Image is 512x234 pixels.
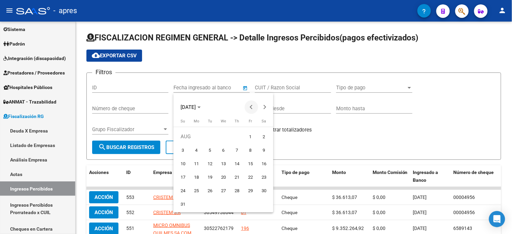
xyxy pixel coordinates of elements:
button: August 10, 2025 [176,157,190,170]
button: August 6, 2025 [217,143,230,157]
span: Su [181,119,185,123]
span: 18 [190,171,203,183]
button: August 20, 2025 [217,170,230,184]
button: August 21, 2025 [230,170,244,184]
div: Open Intercom Messenger [489,211,505,227]
button: August 25, 2025 [190,184,203,197]
button: August 15, 2025 [244,157,257,170]
span: Sa [262,119,266,123]
span: 1 [244,130,257,143]
span: 12 [204,157,216,170]
span: 10 [177,157,189,170]
button: August 14, 2025 [230,157,244,170]
span: 24 [177,184,189,197]
button: August 30, 2025 [257,184,271,197]
span: 31 [177,198,189,210]
span: 4 [190,144,203,156]
button: August 19, 2025 [203,170,217,184]
span: 29 [244,184,257,197]
span: Mo [194,119,199,123]
button: August 27, 2025 [217,184,230,197]
button: August 22, 2025 [244,170,257,184]
span: 22 [244,171,257,183]
button: August 11, 2025 [190,157,203,170]
button: August 18, 2025 [190,170,203,184]
button: Previous month [245,100,258,114]
span: Tu [208,119,212,123]
button: August 1, 2025 [244,130,257,143]
span: 25 [190,184,203,197]
span: Th [235,119,239,123]
span: 23 [258,171,270,183]
span: We [221,119,226,123]
span: [DATE] [181,104,196,110]
span: 9 [258,144,270,156]
td: AUG [176,130,244,143]
button: August 5, 2025 [203,143,217,157]
button: August 9, 2025 [257,143,271,157]
button: August 7, 2025 [230,143,244,157]
button: Choose month and year [178,101,204,113]
button: August 12, 2025 [203,157,217,170]
button: Next month [258,100,272,114]
button: August 16, 2025 [257,157,271,170]
span: 7 [231,144,243,156]
span: 3 [177,144,189,156]
span: 20 [217,171,230,183]
button: August 4, 2025 [190,143,203,157]
span: 17 [177,171,189,183]
span: 6 [217,144,230,156]
button: August 13, 2025 [217,157,230,170]
button: August 26, 2025 [203,184,217,197]
span: 27 [217,184,230,197]
span: 5 [204,144,216,156]
span: 16 [258,157,270,170]
span: 8 [244,144,257,156]
span: 26 [204,184,216,197]
span: 21 [231,171,243,183]
button: August 8, 2025 [244,143,257,157]
span: Fr [249,119,252,123]
button: August 3, 2025 [176,143,190,157]
span: 28 [231,184,243,197]
span: 13 [217,157,230,170]
span: 30 [258,184,270,197]
button: August 2, 2025 [257,130,271,143]
span: 14 [231,157,243,170]
button: August 28, 2025 [230,184,244,197]
button: August 17, 2025 [176,170,190,184]
span: 2 [258,130,270,143]
button: August 24, 2025 [176,184,190,197]
span: 15 [244,157,257,170]
span: 19 [204,171,216,183]
button: August 29, 2025 [244,184,257,197]
button: August 23, 2025 [257,170,271,184]
button: August 31, 2025 [176,197,190,211]
span: 11 [190,157,203,170]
